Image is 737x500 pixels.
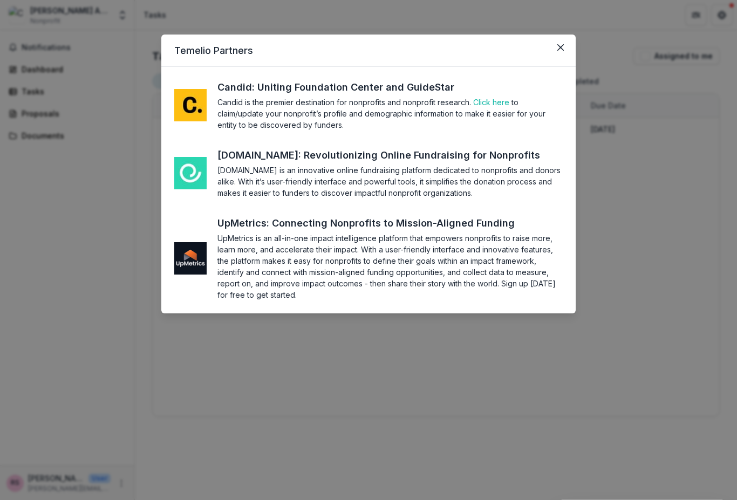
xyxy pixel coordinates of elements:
[217,216,535,230] a: UpMetrics: Connecting Nonprofits to Mission-Aligned Funding
[217,80,474,94] a: Candid: Uniting Foundation Center and GuideStar
[161,35,576,67] header: Temelio Partners
[552,39,569,56] button: Close
[473,98,509,107] a: Click here
[217,165,563,198] section: [DOMAIN_NAME] is an innovative online fundraising platform dedicated to nonprofits and donors ali...
[217,97,563,131] section: Candid is the premier destination for nonprofits and nonprofit research. to claim/update your non...
[217,232,563,300] section: UpMetrics is an all-in-one impact intelligence platform that empowers nonprofits to raise more, l...
[217,148,560,162] a: [DOMAIN_NAME]: Revolutionizing Online Fundraising for Nonprofits
[174,157,207,189] img: me
[174,89,207,121] img: me
[174,242,207,275] img: me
